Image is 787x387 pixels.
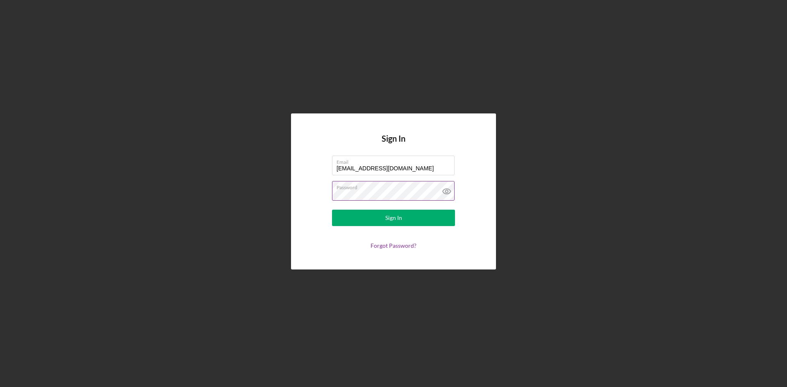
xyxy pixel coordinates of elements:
[382,134,405,156] h4: Sign In
[371,242,416,249] a: Forgot Password?
[332,210,455,226] button: Sign In
[337,181,455,190] label: Password
[385,210,402,226] div: Sign In
[337,156,455,165] label: Email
